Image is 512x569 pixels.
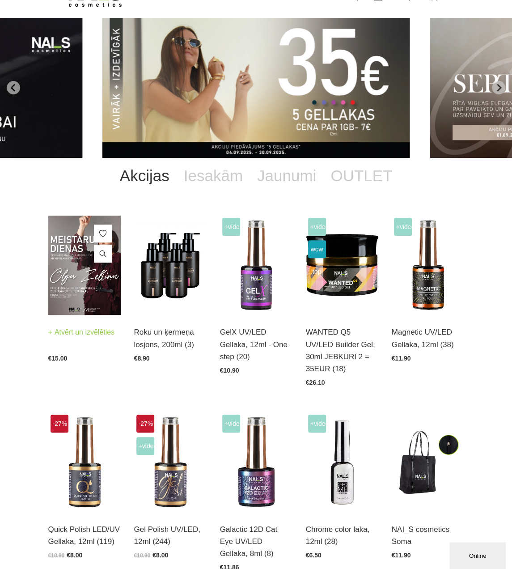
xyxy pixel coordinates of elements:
[250,158,323,194] a: Jaunumi
[7,81,20,94] button: Go to last slide
[306,523,378,548] a: Chrome color laka, 12ml (28)
[136,415,154,433] span: -27%
[306,412,378,512] img: Paredzēta hromēta jeb spoguļspīduma efekta veidošanai uz pilnas naga plātnes vai atsevišķiem diza...
[492,81,505,94] button: Next slide
[392,326,464,350] a: Magnetic UV/LED Gellaka, 12ml (38)
[48,523,121,548] a: Quick Polish LED/UV Gellaka, 12ml (119)
[134,523,207,548] a: Gel Polish UV/LED, 12ml (244)
[67,552,82,559] span: €8.00
[48,355,68,362] span: €15.00
[48,552,65,559] span: €10.90
[152,552,168,559] span: €8.00
[113,158,177,194] a: Akcijas
[392,523,464,548] a: NAI_S cosmetics Soma
[134,412,207,512] img: Ilgnoturīga, intensīvi pigmentēta gellaka. Viegli klājas, lieliski žūst, nesaraujas, neatkāpjas n...
[177,158,250,194] a: Iesakām
[134,355,150,362] span: €8.90
[220,216,292,315] img: Trīs vienā - bāze, tonis, tops (trausliem nagiem vēlams papildus lietot bāzi). Ilgnoturīga un int...
[220,326,292,363] a: GelX UV/LED Gellaka, 12ml - One step (20)
[308,415,326,433] span: +Video
[449,540,508,569] iframe: chat widget
[220,523,292,560] a: Galactic 12D Cat Eye UV/LED Gellaka, 8ml (8)
[306,379,325,386] span: €26.10
[392,412,464,512] img: Ērta, eleganta, izturīga soma ar NAI_S cosmetics logo.Izmērs: 38 x 46 x 14 cm...
[134,552,151,559] span: €10.90
[222,415,240,433] span: +Video
[220,412,292,512] img: Daudzdimensionāla magnētiskā gellaka, kas satur smalkas, atstarojošas hroma daļiņas. Ar īpaša mag...
[51,415,68,433] span: -27%
[308,263,326,280] span: top
[392,552,411,559] span: €11.90
[48,412,121,512] img: Ātri, ērti un vienkārši!Intensīvi pigmentēta gellaka, kas perfekti klājas arī vienā slānī, tādā v...
[134,216,207,315] img: BAROJOŠS roku un ķermeņa LOSJONSBALI COCONUT barojošs roku un ķermeņa losjons paredzēts jebkura t...
[136,437,154,455] span: +Video
[308,218,326,236] span: +Video
[306,326,378,375] a: WANTED Q5 UV/LED Builder Gel, 30ml JEBKURI 2 = 35EUR (18)
[48,216,121,315] img: ✨ Meistaru dienas ar Olgu Zeltiņu 2025 ✨RUDENS / Seminārs manikīra meistariemLiepāja – 7. okt., v...
[392,216,464,315] img: Ilgnoturīga gellaka, kas sastāv no metāla mikrodaļiņām, kuras īpaša magnēta ietekmē var pārvērst ...
[306,552,322,559] span: €6.50
[306,216,378,315] img: Gels WANTED NAILS cosmetics tehniķu komanda ir radījusi gelu, kas ilgi jau ir katra meistara mekl...
[392,355,411,362] span: €11.90
[394,218,412,236] span: +Video
[323,158,399,194] a: OUTLET
[222,218,240,236] span: +Video
[308,240,326,258] span: wow
[220,367,239,374] span: €10.90
[48,326,115,339] a: Atvērt un izvēlēties
[102,18,410,158] li: 1 of 12
[134,326,207,350] a: Roku un ķermeņa losjons, 200ml (3)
